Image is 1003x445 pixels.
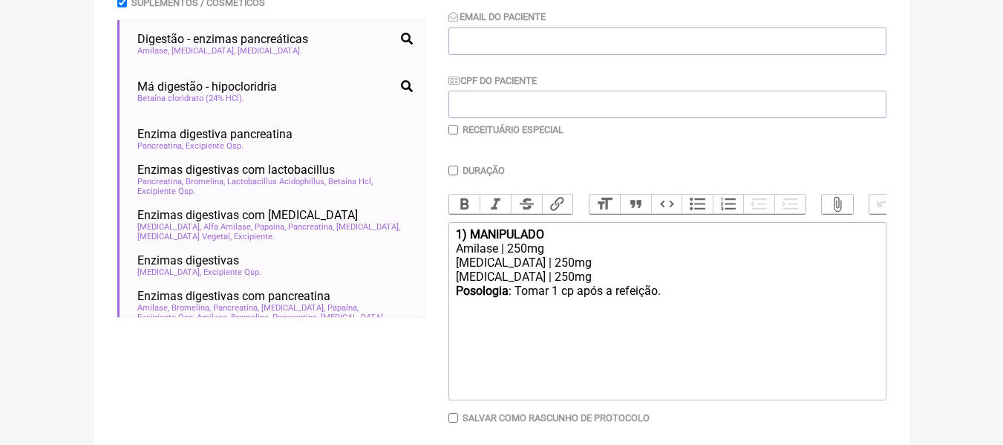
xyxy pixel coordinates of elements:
label: Receituário Especial [463,124,563,135]
label: Email do Paciente [448,11,546,22]
span: Amilase [137,303,169,313]
span: Bromelina [231,313,270,322]
span: Papaina [255,222,286,232]
span: [MEDICAL_DATA] Vegetal [137,232,232,241]
button: Bullets [682,195,713,214]
label: Duração [463,165,505,176]
button: Increase Level [774,195,806,214]
span: Digestão - enzimas pancreáticas [137,32,308,46]
div: [MEDICAL_DATA] | 250mg [456,270,878,284]
span: Excipiente Qsp [186,141,244,151]
button: Attach Files [822,195,853,214]
span: Lactobacillus Acidophillus [227,177,326,186]
span: [MEDICAL_DATA] [261,303,325,313]
label: Salvar como rascunho de Protocolo [463,412,650,423]
button: Link [542,195,573,214]
button: Heading [589,195,621,214]
span: Pancreatina [272,313,318,322]
span: [MEDICAL_DATA] [171,46,235,56]
div: [MEDICAL_DATA] | 250mg [456,256,878,270]
span: Enzimas digestivas com pancreatina [137,289,330,303]
span: Enzima digestiva pancreatina [137,127,293,141]
span: Pancreatina [288,222,334,232]
button: Bold [449,195,480,214]
span: Excipiente Qsp [137,313,195,322]
span: Betaína cloridrato (24% HCl) [137,94,244,103]
div: : Tomar 1 cp após a refeição. ㅤ [456,284,878,314]
span: Alfa Amilase [203,222,252,232]
span: [MEDICAL_DATA] [137,267,201,277]
button: Decrease Level [743,195,774,214]
span: Papaína [327,303,359,313]
span: Enzimas digestivas [137,253,239,267]
span: Enzimas digestivas com [MEDICAL_DATA] [137,208,358,222]
span: [MEDICAL_DATA] [321,313,385,322]
span: Amilase [197,313,229,322]
span: Excipiente [234,232,275,241]
button: Code [651,195,682,214]
button: Numbers [713,195,744,214]
div: Amilase | 250mg [456,241,878,256]
button: Undo [869,195,901,214]
span: Bromelina [171,303,211,313]
span: Excipiente Qsp [137,186,195,196]
span: Pancreatina [137,177,183,186]
button: Quote [620,195,651,214]
span: Amilase [137,46,169,56]
span: Enzimas digestivas com lactobacillus [137,163,335,177]
span: Bromelina [186,177,225,186]
span: Pancreatina [137,141,183,151]
span: [MEDICAL_DATA] [238,46,302,56]
strong: Posologia [456,284,509,298]
span: Pancreatina [213,303,259,313]
span: Betaína Hcl [328,177,373,186]
span: [MEDICAL_DATA] [336,222,400,232]
span: Má digestão - hipocloridria [137,79,277,94]
span: Excipiente Qsp [203,267,261,277]
strong: 1) MANIPULADO [456,227,544,241]
button: Strikethrough [511,195,542,214]
label: CPF do Paciente [448,75,538,86]
span: [MEDICAL_DATA] [137,222,201,232]
button: Italic [480,195,511,214]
